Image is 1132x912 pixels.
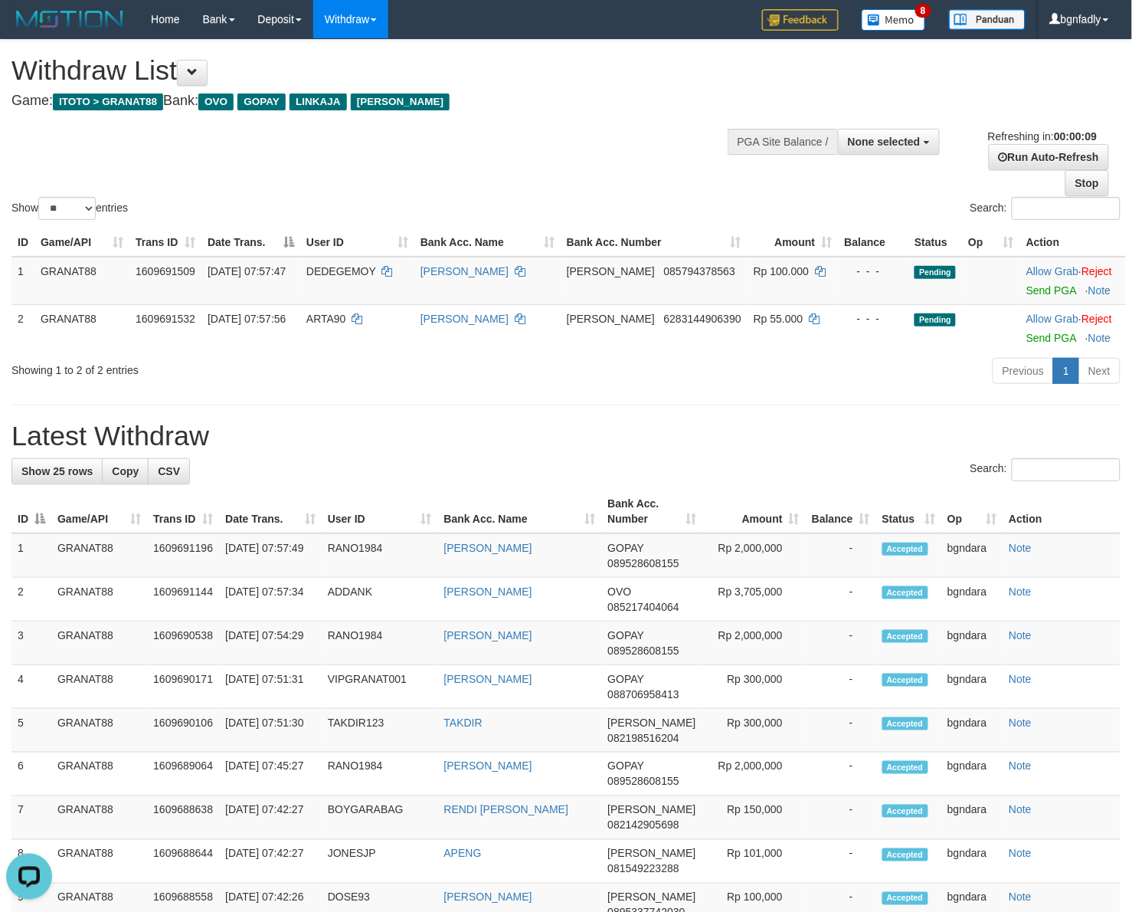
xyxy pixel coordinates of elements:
span: Copy 089528608155 to clipboard [608,557,679,569]
th: Balance: activate to sort column ascending [806,490,876,533]
td: Rp 2,000,000 [702,753,805,796]
a: Send PGA [1026,332,1076,344]
img: Button%20Memo.svg [862,9,926,31]
span: [DATE] 07:57:56 [208,313,286,325]
td: 6 [11,753,51,796]
td: 1609691144 [147,578,219,622]
td: bgndara [941,753,1003,796]
h1: Latest Withdraw [11,421,1121,451]
a: 1 [1053,358,1079,384]
a: Allow Grab [1026,313,1078,325]
span: Copy 089528608155 to clipboard [608,776,679,788]
td: - [806,622,876,665]
span: Copy 089528608155 to clipboard [608,645,679,657]
span: Accepted [882,630,928,643]
td: bgndara [941,622,1003,665]
td: 1609691196 [147,533,219,578]
span: GOPAY [608,542,644,554]
a: Reject [1081,265,1112,277]
td: GRANAT88 [51,796,147,840]
td: [DATE] 07:57:49 [219,533,322,578]
div: - - - [844,311,902,326]
span: CSV [158,465,180,477]
td: 2 [11,578,51,622]
td: - [806,578,876,622]
span: Copy 082198516204 to clipboard [608,732,679,744]
th: Op: activate to sort column ascending [962,228,1020,257]
td: ADDANK [322,578,438,622]
a: Copy [102,458,149,484]
td: 1609689064 [147,753,219,796]
span: [PERSON_NAME] [608,717,696,729]
span: 8 [915,4,931,18]
td: 1 [11,533,51,578]
td: - [806,709,876,753]
td: bgndara [941,840,1003,884]
a: Send PGA [1026,284,1076,297]
td: GRANAT88 [51,665,147,709]
span: [PERSON_NAME] [608,848,696,860]
a: Note [1009,848,1032,860]
span: Copy 088706958413 to clipboard [608,688,679,700]
td: 1609690106 [147,709,219,753]
td: GRANAT88 [51,709,147,753]
td: GRANAT88 [51,578,147,622]
span: GOPAY [608,629,644,641]
a: Note [1009,586,1032,598]
td: [DATE] 07:54:29 [219,622,322,665]
a: [PERSON_NAME] [444,673,532,685]
th: Trans ID: activate to sort column ascending [147,490,219,533]
button: Open LiveChat chat widget [6,6,52,52]
img: panduan.png [949,9,1026,30]
a: Previous [993,358,1054,384]
label: Search: [970,458,1121,481]
a: Note [1009,760,1032,773]
span: · [1026,313,1081,325]
td: · [1020,257,1126,305]
a: Reject [1081,313,1112,325]
span: GOPAY [608,760,644,773]
span: Accepted [882,674,928,687]
td: TAKDIR123 [322,709,438,753]
span: [PERSON_NAME] [608,891,696,904]
td: [DATE] 07:51:31 [219,665,322,709]
a: Next [1078,358,1121,384]
span: Copy 085794378563 to clipboard [664,265,735,277]
span: GOPAY [608,673,644,685]
button: None selected [838,129,940,155]
a: Note [1088,284,1111,297]
h1: Withdraw List [11,55,739,86]
input: Search: [1012,197,1121,220]
td: 4 [11,665,51,709]
td: 1 [11,257,34,305]
td: RANO1984 [322,533,438,578]
span: Rp 100.000 [754,265,809,277]
td: 1609690171 [147,665,219,709]
span: Accepted [882,586,928,599]
td: GRANAT88 [51,753,147,796]
img: Feedback.jpg [762,9,839,31]
td: GRANAT88 [51,840,147,884]
td: Rp 300,000 [702,665,805,709]
a: RENDI [PERSON_NAME] [444,804,569,816]
a: APENG [444,848,482,860]
span: GOPAY [237,93,286,110]
span: 1609691532 [136,313,195,325]
td: Rp 101,000 [702,840,805,884]
span: Copy 081549223288 to clipboard [608,863,679,875]
span: ARTA90 [306,313,346,325]
div: Showing 1 to 2 of 2 entries [11,356,460,378]
td: Rp 150,000 [702,796,805,840]
td: [DATE] 07:45:27 [219,753,322,796]
span: LINKAJA [290,93,347,110]
th: User ID: activate to sort column ascending [322,490,438,533]
th: Status: activate to sort column ascending [876,490,941,533]
a: Note [1009,629,1032,641]
a: [PERSON_NAME] [444,586,532,598]
a: [PERSON_NAME] [444,629,532,641]
a: Note [1088,332,1111,344]
span: Copy 6283144906390 to clipboard [664,313,741,325]
a: Note [1009,673,1032,685]
th: ID: activate to sort column descending [11,490,51,533]
td: [DATE] 07:42:27 [219,840,322,884]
